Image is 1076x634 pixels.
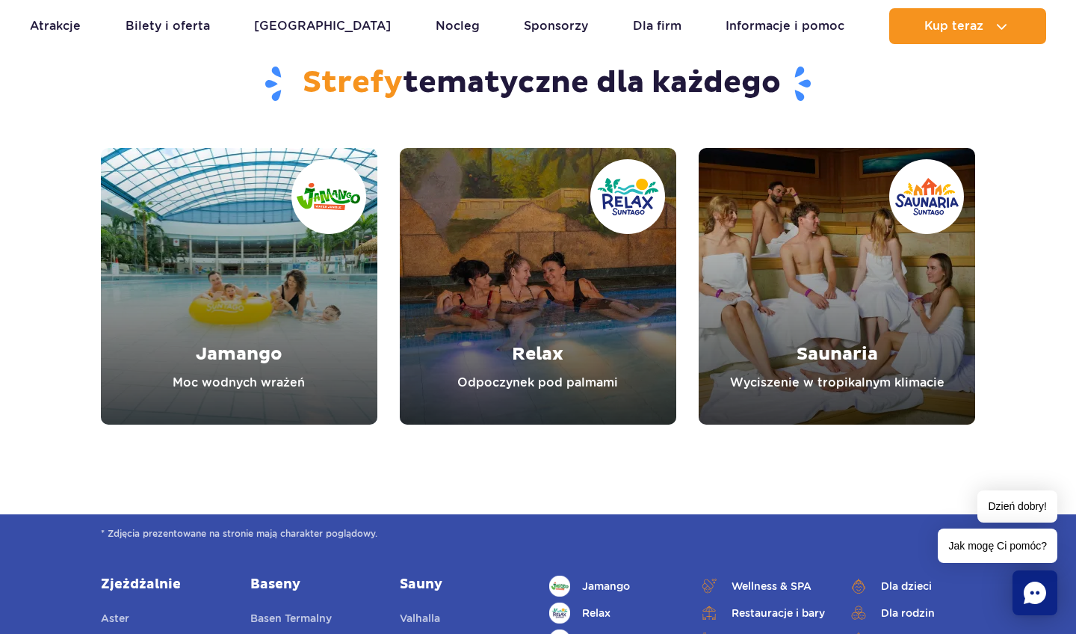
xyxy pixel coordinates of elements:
span: Kup teraz [924,19,983,33]
a: Dla dzieci [848,576,975,597]
a: Valhalla [400,610,440,631]
a: Restauracje i bary [699,603,826,624]
a: Sauny [400,576,527,594]
span: Jak mogę Ci pomóc? [938,529,1057,563]
a: Jamango [549,576,676,597]
a: Nocleg [436,8,480,44]
a: Jamango [101,148,377,425]
a: Relax [549,603,676,624]
span: Dzień dobry! [977,490,1057,523]
a: [GEOGRAPHIC_DATA] [254,8,391,44]
a: Bilety i oferta [126,8,210,44]
span: Valhalla [400,612,440,624]
a: Aster [101,610,129,631]
span: Wellness & SPA [732,578,811,594]
a: Informacje i pomoc [726,8,844,44]
a: Basen Termalny [250,610,332,631]
a: Wellness & SPA [699,576,826,597]
a: Sponsorzy [524,8,588,44]
span: * Zdjęcia prezentowane na stronie mają charakter poglądowy. [101,526,976,541]
span: Aster [101,612,129,624]
div: Chat [1012,570,1057,615]
span: Jamango [582,578,630,594]
a: Baseny [250,576,377,594]
a: Atrakcje [30,8,81,44]
h2: tematyczne dla każdego [101,64,976,103]
a: Dla rodzin [848,603,975,624]
button: Kup teraz [889,8,1046,44]
a: Saunaria [699,148,975,425]
a: Dla firm [633,8,681,44]
span: Strefy [303,64,403,102]
a: Zjeżdżalnie [101,576,228,594]
a: Relax [400,148,676,425]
